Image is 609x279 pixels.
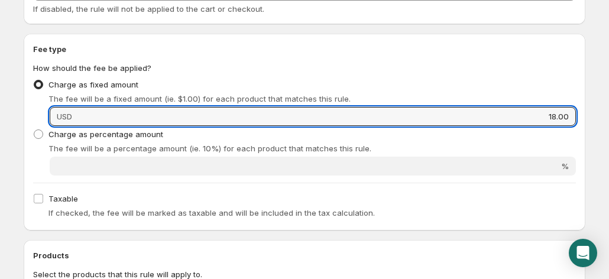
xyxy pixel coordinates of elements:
h2: Fee type [33,43,576,55]
span: The fee will be a fixed amount (ie. $1.00) for each product that matches this rule. [48,94,351,103]
p: The fee will be a percentage amount (ie. 10%) for each product that matches this rule. [48,142,576,154]
span: If checked, the fee will be marked as taxable and will be included in the tax calculation. [48,208,375,218]
span: % [561,161,569,171]
span: Charge as percentage amount [48,129,163,139]
span: Taxable [48,194,78,203]
div: Open Intercom Messenger [569,239,597,267]
span: Charge as fixed amount [48,80,138,89]
span: USD [57,112,72,121]
span: If disabled, the rule will not be applied to the cart or checkout. [33,4,264,14]
h2: Products [33,249,576,261]
span: How should the fee be applied? [33,63,151,73]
